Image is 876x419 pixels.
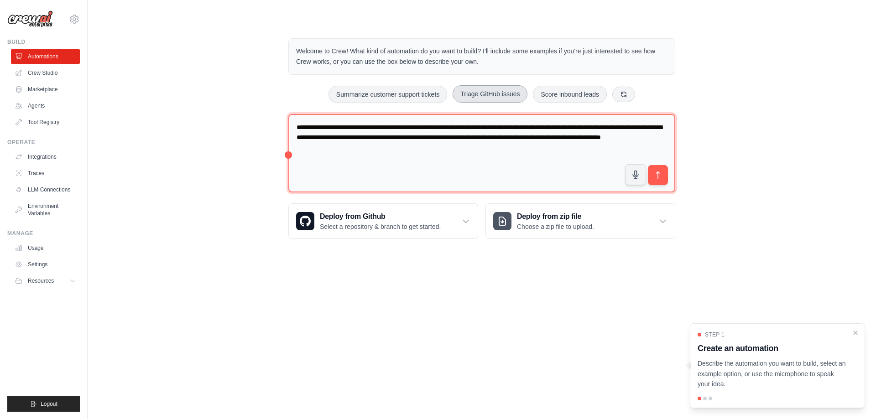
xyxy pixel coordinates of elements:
[705,331,725,338] span: Step 1
[320,222,441,231] p: Select a repository & branch to get started.
[533,86,607,103] button: Score inbound leads
[517,211,594,222] h3: Deploy from zip file
[11,166,80,181] a: Traces
[11,257,80,272] a: Settings
[11,49,80,64] a: Automations
[11,182,80,197] a: LLM Connections
[296,46,667,67] p: Welcome to Crew! What kind of automation do you want to build? I'll include some examples if you'...
[453,85,527,103] button: Triage GitHub issues
[320,211,441,222] h3: Deploy from Github
[11,199,80,221] a: Environment Variables
[11,82,80,97] a: Marketplace
[41,400,57,408] span: Logout
[7,38,80,46] div: Build
[11,274,80,288] button: Resources
[7,139,80,146] div: Operate
[698,358,846,389] p: Describe the automation you want to build, select an example option, or use the microphone to spe...
[11,66,80,80] a: Crew Studio
[11,115,80,129] a: Tool Registry
[28,277,54,285] span: Resources
[830,375,876,419] iframe: Chat Widget
[517,222,594,231] p: Choose a zip file to upload.
[11,98,80,113] a: Agents
[7,10,53,28] img: Logo
[11,150,80,164] a: Integrations
[11,241,80,255] a: Usage
[328,86,447,103] button: Summarize customer support tickets
[7,396,80,412] button: Logout
[852,329,859,336] button: Close walkthrough
[698,342,846,355] h3: Create an automation
[7,230,80,237] div: Manage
